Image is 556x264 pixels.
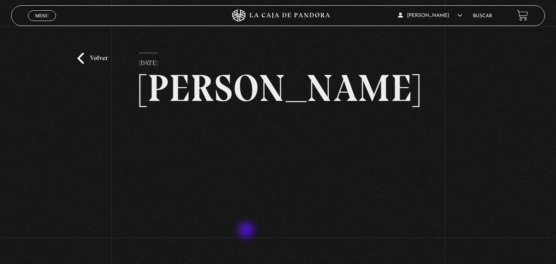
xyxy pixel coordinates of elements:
[35,13,49,18] span: Menu
[473,14,492,19] a: Buscar
[77,53,108,64] a: Volver
[517,10,528,21] a: View your shopping cart
[139,69,416,107] h2: [PERSON_NAME]
[398,13,462,18] span: [PERSON_NAME]
[139,53,157,69] p: [DATE]
[32,20,51,26] span: Cerrar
